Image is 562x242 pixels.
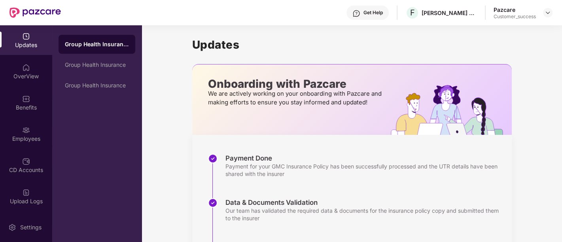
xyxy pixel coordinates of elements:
[22,189,30,197] img: svg+xml;base64,PHN2ZyBpZD0iVXBsb2FkX0xvZ3MiIGRhdGEtbmFtZT0iVXBsb2FkIExvZ3MiIHhtbG5zPSJodHRwOi8vd3...
[9,8,61,18] img: New Pazcare Logo
[352,9,360,17] img: svg+xml;base64,PHN2ZyBpZD0iSGVscC0zMngzMiIgeG1sbnM9Imh0dHA6Ly93d3cudzMub3JnLzIwMDAvc3ZnIiB3aWR0aD...
[22,126,30,134] img: svg+xml;base64,PHN2ZyBpZD0iRW1wbG95ZWVzIiB4bWxucz0iaHR0cDovL3d3dy53My5vcmcvMjAwMC9zdmciIHdpZHRoPS...
[545,9,551,16] img: svg+xml;base64,PHN2ZyBpZD0iRHJvcGRvd24tMzJ4MzIiIHhtbG5zPSJodHRwOi8vd3d3LnczLm9yZy8yMDAwL3N2ZyIgd2...
[494,6,536,13] div: Pazcare
[65,40,129,48] div: Group Health Insurance
[208,80,384,87] p: Onboarding with Pazcare
[208,198,218,208] img: svg+xml;base64,PHN2ZyBpZD0iU3RlcC1Eb25lLTMyeDMyIiB4bWxucz0iaHR0cDovL3d3dy53My5vcmcvMjAwMC9zdmciIH...
[391,85,511,135] img: hrOnboarding
[363,9,383,16] div: Get Help
[22,157,30,165] img: svg+xml;base64,PHN2ZyBpZD0iQ0RfQWNjb3VudHMiIGRhdGEtbmFtZT0iQ0QgQWNjb3VudHMiIHhtbG5zPSJodHRwOi8vd3...
[18,223,44,231] div: Settings
[208,89,384,107] p: We are actively working on your onboarding with Pazcare and making efforts to ensure you stay inf...
[8,223,16,231] img: svg+xml;base64,PHN2ZyBpZD0iU2V0dGluZy0yMHgyMCIgeG1sbnM9Imh0dHA6Ly93d3cudzMub3JnLzIwMDAvc3ZnIiB3aW...
[208,154,218,163] img: svg+xml;base64,PHN2ZyBpZD0iU3RlcC1Eb25lLTMyeDMyIiB4bWxucz0iaHR0cDovL3d3dy53My5vcmcvMjAwMC9zdmciIH...
[65,62,129,68] div: Group Health Insurance
[225,154,504,163] div: Payment Done
[22,95,30,103] img: svg+xml;base64,PHN2ZyBpZD0iQmVuZWZpdHMiIHhtbG5zPSJodHRwOi8vd3d3LnczLm9yZy8yMDAwL3N2ZyIgd2lkdGg9Ij...
[410,8,415,17] span: F
[22,64,30,72] img: svg+xml;base64,PHN2ZyBpZD0iSG9tZSIgeG1sbnM9Imh0dHA6Ly93d3cudzMub3JnLzIwMDAvc3ZnIiB3aWR0aD0iMjAiIG...
[192,38,512,51] h1: Updates
[494,13,536,20] div: Customer_success
[225,207,504,222] div: Our team has validated the required data & documents for the insurance policy copy and submitted ...
[22,32,30,40] img: svg+xml;base64,PHN2ZyBpZD0iVXBkYXRlZCIgeG1sbnM9Imh0dHA6Ly93d3cudzMub3JnLzIwMDAvc3ZnIiB3aWR0aD0iMj...
[65,82,129,89] div: Group Health Insurance
[422,9,477,17] div: [PERSON_NAME] CONSULTANTS PRIVATE LIMITED
[225,163,504,178] div: Payment for your GMC Insurance Policy has been successfully processed and the UTR details have be...
[225,198,504,207] div: Data & Documents Validation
